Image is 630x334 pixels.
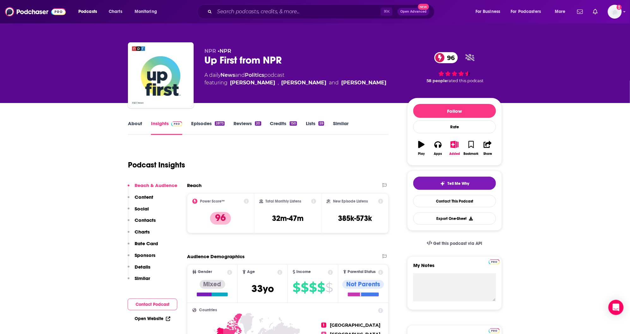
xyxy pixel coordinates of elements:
[441,52,458,63] span: 96
[128,240,158,252] button: Rate Card
[135,194,153,200] p: Content
[191,120,225,135] a: Episodes2873
[135,206,149,212] p: Social
[550,7,573,17] button: open menu
[433,241,482,246] span: Get this podcast via API
[489,258,500,264] a: Pro website
[447,78,484,83] span: rated this podcast
[608,5,622,19] span: Logged in as megcassidy
[5,6,66,18] a: Podchaser - Follow, Share and Rate Podcasts
[489,259,500,264] img: Podchaser Pro
[135,252,155,258] p: Sponsors
[413,104,496,118] button: Follow
[135,217,156,223] p: Contacts
[135,316,170,321] a: Open Website
[575,6,585,17] a: Show notifications dropdown
[245,72,264,78] a: Politics
[608,5,622,19] img: User Profile
[105,7,126,17] a: Charts
[617,5,622,10] svg: Add a profile image
[221,72,235,78] a: News
[204,71,386,87] div: A daily podcast
[135,240,158,246] p: Rate Card
[151,120,182,135] a: InsightsPodchaser Pro
[278,79,279,87] span: ,
[413,120,496,133] div: Rate
[204,79,386,87] span: featuring
[609,300,624,315] div: Open Intercom Messenger
[233,120,261,135] a: Reviews20
[413,177,496,190] button: tell me why sparkleTell Me Why
[333,120,348,135] a: Similar
[128,299,177,310] button: Contact Podcast
[187,253,245,259] h2: Audience Demographics
[430,137,446,160] button: Apps
[109,7,122,16] span: Charts
[290,121,297,126] div: 150
[342,280,384,289] div: Not Parents
[200,280,225,289] div: Mixed
[427,78,447,83] span: 58 people
[397,8,429,15] button: Open AdvancedNew
[476,7,500,16] span: For Business
[418,4,429,10] span: New
[204,48,216,54] span: NPR
[128,194,153,206] button: Content
[348,270,376,274] span: Parental Status
[251,282,274,295] span: 33 yo
[128,182,177,194] button: Reach & Audience
[200,199,225,203] h2: Power Score™
[210,212,231,225] p: 96
[321,323,326,328] span: 1
[215,121,225,126] div: 2873
[440,181,445,186] img: tell me why sparkle
[511,7,541,16] span: For Podcasters
[330,322,381,328] span: [GEOGRAPHIC_DATA]
[293,282,300,293] span: $
[306,120,324,135] a: Lists59
[297,270,311,274] span: Income
[591,6,600,17] a: Show notifications dropdown
[341,79,386,87] div: [PERSON_NAME]
[413,262,496,273] label: My Notes
[489,327,500,333] a: Pro website
[198,270,212,274] span: Gender
[135,264,150,270] p: Details
[413,195,496,207] a: Contact This Podcast
[218,48,231,54] span: •
[129,44,192,107] img: Up First from NPR
[135,182,177,188] p: Reach & Audience
[130,7,165,17] button: open menu
[608,5,622,19] button: Show profile menu
[507,7,550,17] button: open menu
[255,121,261,126] div: 20
[78,7,97,16] span: Podcasts
[272,214,304,223] h3: 32m-47m
[270,120,297,135] a: Credits150
[74,7,105,17] button: open menu
[413,212,496,225] button: Export One-Sheet
[128,120,142,135] a: About
[555,7,566,16] span: More
[407,48,502,87] div: 96 58 peoplerated this podcast
[338,214,372,223] h3: 385k-573k
[203,4,441,19] div: Search podcasts, credits, & more...
[128,229,150,240] button: Charts
[333,199,368,203] h2: New Episode Listens
[418,152,425,156] div: Play
[266,199,301,203] h2: Total Monthly Listens
[471,7,508,17] button: open menu
[220,48,231,54] a: NPR
[128,275,150,287] button: Similar
[128,264,150,276] button: Details
[449,152,460,156] div: Added
[329,79,339,87] span: and
[135,7,157,16] span: Monitoring
[235,72,245,78] span: and
[135,275,150,281] p: Similar
[464,152,479,156] div: Bookmark
[230,79,275,87] div: [PERSON_NAME]
[281,79,326,87] div: [PERSON_NAME]
[318,121,324,126] div: 59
